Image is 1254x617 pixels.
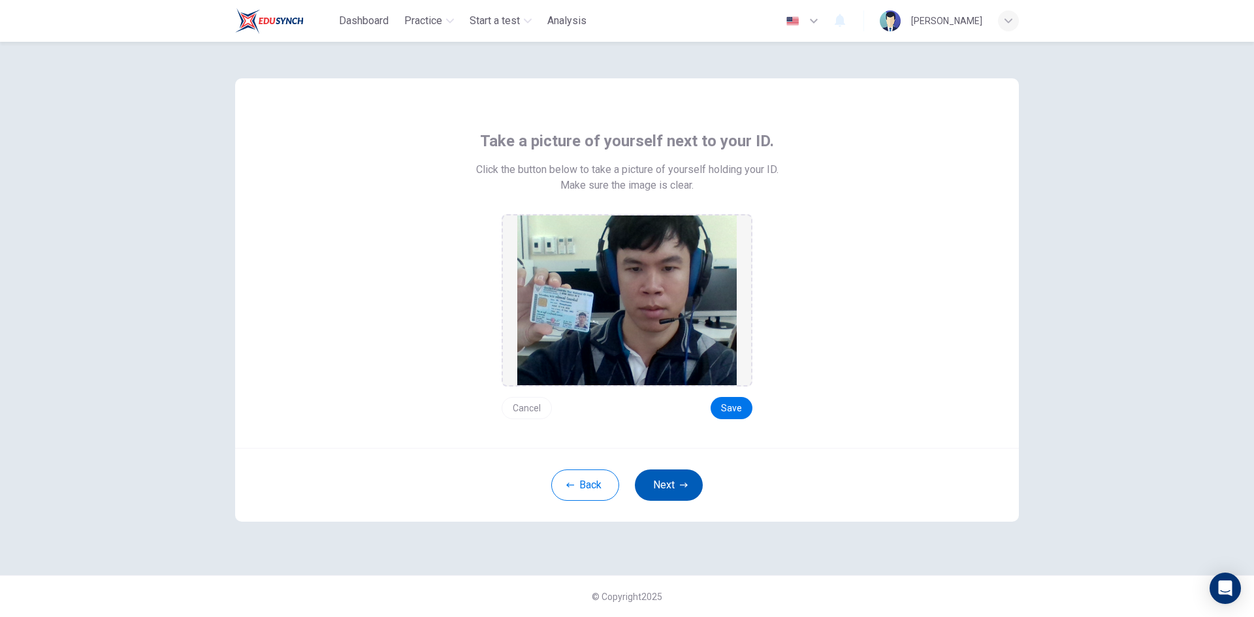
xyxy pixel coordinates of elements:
span: Start a test [470,13,520,29]
button: Dashboard [334,9,394,33]
span: Analysis [547,13,587,29]
button: Next [635,469,703,501]
button: Analysis [542,9,592,33]
button: Back [551,469,619,501]
span: © Copyright 2025 [592,592,662,602]
img: preview screemshot [517,215,737,385]
img: Profile picture [880,10,901,31]
button: Practice [399,9,459,33]
img: en [784,16,801,26]
button: Save [711,397,752,419]
span: Take a picture of yourself next to your ID. [480,131,774,151]
a: Train Test logo [235,8,334,34]
button: Cancel [502,397,552,419]
span: Click the button below to take a picture of yourself holding your ID. [476,162,779,178]
span: Dashboard [339,13,389,29]
div: [PERSON_NAME] [911,13,982,29]
div: Open Intercom Messenger [1210,573,1241,604]
img: Train Test logo [235,8,304,34]
span: Make sure the image is clear. [560,178,694,193]
button: Start a test [464,9,537,33]
span: Practice [404,13,442,29]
